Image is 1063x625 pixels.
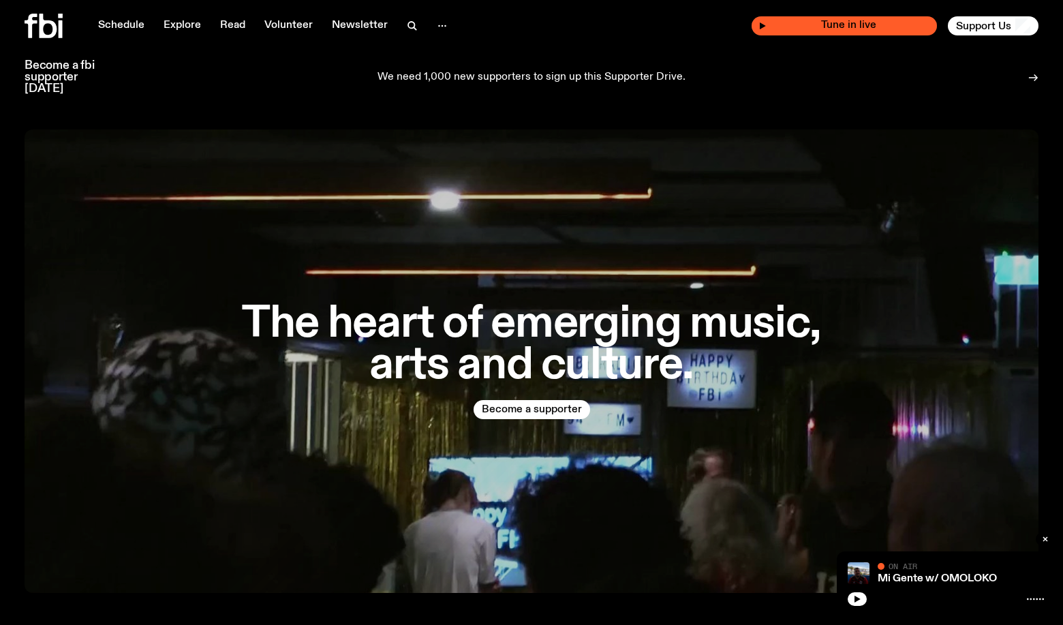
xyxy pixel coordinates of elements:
p: We need 1,000 new supporters to sign up this Supporter Drive. [378,72,685,84]
a: Explore [155,16,209,35]
button: On AirMi Gente w/ OMOLOKOTune in live [752,16,937,35]
a: Mi Gente w/ OMOLOKO [878,573,997,584]
a: Read [212,16,253,35]
span: Support Us [956,20,1011,32]
a: Schedule [90,16,153,35]
span: On Air [889,562,917,570]
button: Support Us [948,16,1038,35]
h3: Become a fbi supporter [DATE] [25,60,112,95]
a: Volunteer [256,16,321,35]
button: Become a supporter [474,400,590,419]
h1: The heart of emerging music, arts and culture. [226,303,837,386]
a: Newsletter [324,16,396,35]
span: Tune in live [767,20,930,31]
